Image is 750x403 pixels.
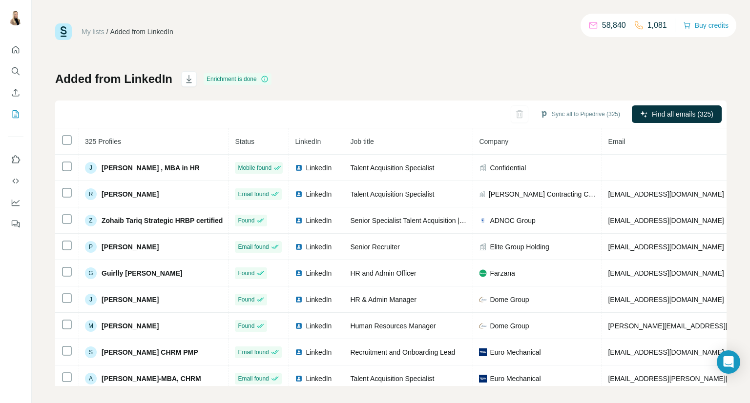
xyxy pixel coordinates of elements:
span: Email [608,138,625,145]
span: Found [238,269,254,278]
span: LinkedIn [306,295,332,304]
span: Senior Recruiter [350,243,399,251]
li: / [106,27,108,37]
img: LinkedIn logo [295,348,303,356]
span: Dome Group [490,321,529,331]
img: company-logo [479,375,487,383]
button: Feedback [8,215,23,233]
button: Quick start [8,41,23,59]
span: [PERSON_NAME] [102,321,159,331]
span: [EMAIL_ADDRESS][DOMAIN_NAME] [608,269,724,277]
p: 1,081 [647,20,667,31]
div: Open Intercom Messenger [717,350,740,374]
div: Added from LinkedIn [110,27,173,37]
button: Search [8,62,23,80]
span: Dome Group [490,295,529,304]
span: LinkedIn [306,321,332,331]
span: 325 Profiles [85,138,121,145]
span: Find all emails (325) [652,109,713,119]
button: Buy credits [683,19,729,32]
img: LinkedIn logo [295,296,303,303]
span: Euro Mechanical [490,347,541,357]
span: Email found [238,374,269,383]
span: [EMAIL_ADDRESS][DOMAIN_NAME] [608,190,724,198]
span: Human Resources Manager [350,322,436,330]
span: LinkedIn [306,347,332,357]
span: [PERSON_NAME] [102,189,159,199]
div: G [85,267,97,279]
span: LinkedIn [306,163,332,173]
span: Email found [238,190,269,199]
img: LinkedIn logo [295,375,303,383]
button: Sync all to Pipedrive (325) [533,107,627,121]
span: LinkedIn [306,189,332,199]
span: Status [235,138,254,145]
span: [EMAIL_ADDRESS][DOMAIN_NAME] [608,217,724,224]
span: [PERSON_NAME] , MBA in HR [102,163,200,173]
span: [PERSON_NAME]-MBA, CHRM [102,374,201,383]
span: Talent Acquisition Specialist [350,375,434,383]
img: company-logo [479,348,487,356]
button: Use Surfe on LinkedIn [8,151,23,168]
span: Farzana [490,268,515,278]
span: Talent Acquisition Specialist [350,164,434,172]
button: Enrich CSV [8,84,23,101]
div: M [85,320,97,332]
button: Dashboard [8,194,23,211]
span: LinkedIn [306,268,332,278]
span: Talent Acquisition Specialist [350,190,434,198]
img: company-logo [479,322,487,330]
img: LinkedIn logo [295,322,303,330]
span: Email found [238,348,269,357]
button: Use Surfe API [8,172,23,190]
span: LinkedIn [295,138,321,145]
img: LinkedIn logo [295,217,303,224]
span: [EMAIL_ADDRESS][DOMAIN_NAME] [608,243,724,251]
img: Surfe Logo [55,23,72,40]
button: My lists [8,105,23,123]
div: J [85,162,97,174]
span: Job title [350,138,374,145]
span: Found [238,295,254,304]
span: Senior Specialist Talent Acquisition | Human Capital | People & Culture | [350,217,567,224]
p: 58,840 [602,20,626,31]
span: [PERSON_NAME] Contracting Co. (VICC) [489,189,596,199]
img: company-logo [479,269,487,277]
span: Euro Mechanical [490,374,541,383]
span: ADNOC Group [490,216,535,225]
div: Enrichment is done [204,73,271,85]
span: LinkedIn [306,216,332,225]
span: LinkedIn [306,242,332,252]
span: Elite Group Holding [490,242,549,252]
div: R [85,188,97,200]
button: Find all emails (325) [632,105,722,123]
img: company-logo [479,296,487,303]
img: Avatar [8,10,23,25]
div: Z [85,215,97,226]
span: Email found [238,242,269,251]
span: [PERSON_NAME] [102,242,159,252]
img: LinkedIn logo [295,164,303,172]
span: [PERSON_NAME] CHRM PMP [102,347,198,357]
h1: Added from LinkedIn [55,71,172,87]
span: Company [479,138,508,145]
div: S [85,346,97,358]
span: Confidential [490,163,526,173]
img: LinkedIn logo [295,243,303,251]
span: HR & Admin Manager [350,296,416,303]
span: HR and Admin Officer [350,269,416,277]
div: A [85,373,97,384]
span: Guirlly [PERSON_NAME] [102,268,183,278]
span: LinkedIn [306,374,332,383]
span: Recruitment and Onboarding Lead [350,348,455,356]
div: P [85,241,97,253]
img: company-logo [479,217,487,224]
span: [EMAIL_ADDRESS][DOMAIN_NAME] [608,296,724,303]
img: LinkedIn logo [295,269,303,277]
span: Found [238,322,254,330]
span: [EMAIL_ADDRESS][DOMAIN_NAME] [608,348,724,356]
a: My lists [82,28,104,36]
div: J [85,294,97,305]
span: [PERSON_NAME] [102,295,159,304]
span: Zohaib Tariq Strategic HRBP certified [102,216,223,225]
